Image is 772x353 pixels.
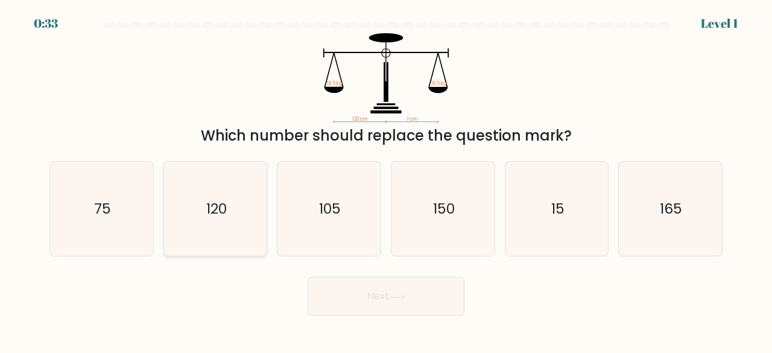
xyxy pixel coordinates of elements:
[701,14,738,33] div: Level 1
[308,277,464,316] button: Next
[206,199,227,218] text: 120
[319,199,341,218] text: 105
[433,199,455,218] text: 150
[352,115,367,122] tspan: 120 cm
[34,14,58,33] div: 0:33
[327,80,343,87] tspan: 18.5 kg
[551,199,565,218] text: 15
[431,80,447,87] tspan: 18.5 kg
[94,199,111,218] text: 75
[57,125,715,147] div: Which number should replace the question mark?
[660,199,683,218] text: 165
[407,115,417,122] tspan: ? cm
